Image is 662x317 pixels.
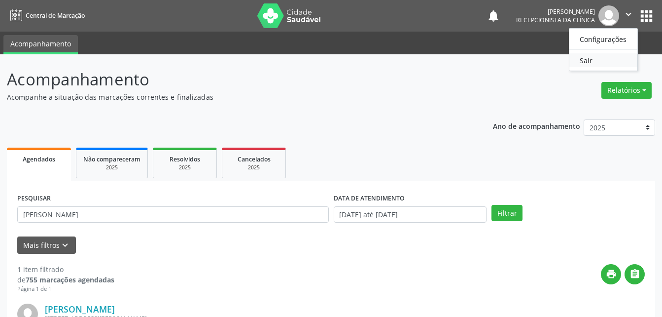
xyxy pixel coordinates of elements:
[601,264,621,284] button: print
[606,269,617,279] i: print
[491,205,523,222] button: Filtrar
[17,264,114,275] div: 1 item filtrado
[619,5,638,26] button: 
[629,269,640,279] i: 
[83,155,140,163] span: Não compareceram
[334,206,487,223] input: Selecione um intervalo
[45,304,115,315] a: [PERSON_NAME]
[598,5,619,26] img: img
[569,32,637,46] a: Configurações
[334,191,405,206] label: DATA DE ATENDIMENTO
[60,240,70,251] i: keyboard_arrow_down
[238,155,271,163] span: Cancelados
[17,237,76,254] button: Mais filtroskeyboard_arrow_down
[17,285,114,293] div: Página 1 de 1
[623,9,634,20] i: 
[569,53,637,67] a: Sair
[17,275,114,285] div: de
[516,16,595,24] span: Recepcionista da clínica
[601,82,652,99] button: Relatórios
[7,67,461,92] p: Acompanhamento
[23,155,55,163] span: Agendados
[26,11,85,20] span: Central de Marcação
[83,164,140,171] div: 2025
[7,92,461,102] p: Acompanhe a situação das marcações correntes e finalizadas
[493,119,580,132] p: Ano de acompanhamento
[569,28,638,71] ul: 
[7,7,85,24] a: Central de Marcação
[229,164,279,171] div: 2025
[487,9,500,23] button: notifications
[17,206,329,223] input: Nome, CNS
[3,35,78,54] a: Acompanhamento
[160,164,209,171] div: 2025
[17,191,51,206] label: PESQUISAR
[625,264,645,284] button: 
[516,7,595,16] div: [PERSON_NAME]
[26,275,114,284] strong: 755 marcações agendadas
[170,155,200,163] span: Resolvidos
[638,7,655,25] button: apps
